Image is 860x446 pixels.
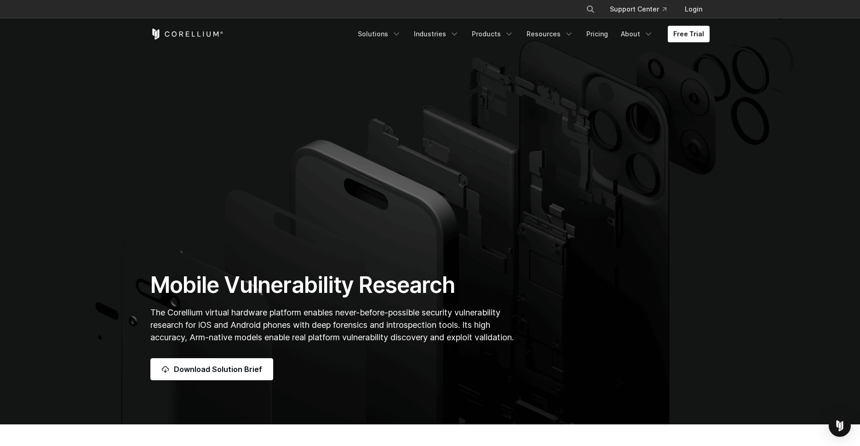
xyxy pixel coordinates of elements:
a: Solutions [352,26,407,42]
a: Support Center [602,1,674,17]
h1: Mobile Vulnerability Research [150,271,517,299]
div: Navigation Menu [575,1,710,17]
span: The Corellium virtual hardware platform enables never-before-possible security vulnerability rese... [150,308,514,342]
div: Navigation Menu [352,26,710,42]
button: Search [582,1,599,17]
a: Free Trial [668,26,710,42]
a: About [615,26,659,42]
a: Products [466,26,519,42]
a: Resources [521,26,579,42]
a: Login [677,1,710,17]
div: Open Intercom Messenger [829,415,851,437]
a: Industries [408,26,464,42]
a: Download Solution Brief [150,358,273,380]
a: Corellium Home [150,29,224,40]
span: Download Solution Brief [174,364,262,375]
a: Pricing [581,26,613,42]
